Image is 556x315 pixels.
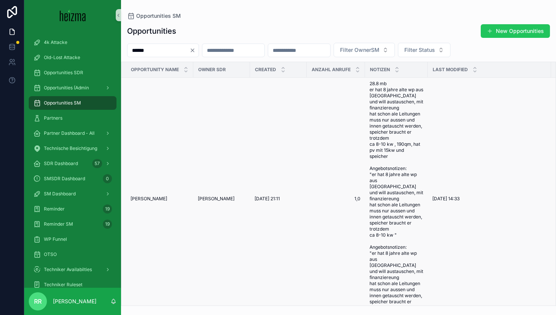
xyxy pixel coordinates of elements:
[44,221,73,227] span: Reminder SM
[44,267,92,273] span: Techniker Availabilties
[334,43,395,57] button: Select Button
[44,191,76,197] span: SM Dashboard
[370,67,390,73] span: Notizen
[29,263,116,276] a: Techniker Availabilties
[130,196,189,202] a: [PERSON_NAME]
[130,196,167,202] span: [PERSON_NAME]
[44,251,57,257] span: OTSO
[29,81,116,95] a: Opportunities (Admin
[34,297,42,306] span: RR
[92,159,102,168] div: 57
[198,196,235,202] span: [PERSON_NAME]
[29,232,116,246] a: WP Funnel
[433,67,468,73] span: Last Modified
[189,47,199,53] button: Clear
[432,196,460,202] span: [DATE] 14:33
[312,67,351,73] span: Anzahl Anrufe
[481,24,550,38] button: New Opportunities
[44,115,62,121] span: Partners
[127,12,181,20] a: Opportunities SM
[29,157,116,170] a: SDR Dashboard57
[53,298,96,305] p: [PERSON_NAME]
[398,43,450,57] button: Select Button
[29,36,116,49] a: 4k Attacke
[103,220,112,229] div: 19
[29,142,116,155] a: Technische Besichtigung
[29,248,116,261] a: OTSO
[60,9,86,21] img: App logo
[44,85,89,91] span: Opportunities (Admin
[44,70,83,76] span: Opportunities SDR
[29,187,116,201] a: SM Dashboard
[44,236,67,242] span: WP Funnel
[311,196,360,202] a: 1,0
[255,196,280,202] span: [DATE] 21:11
[255,67,276,73] span: Created
[103,174,112,183] div: 0
[29,278,116,292] a: Techniker Ruleset
[24,30,121,288] div: scrollable content
[340,46,379,54] span: Filter OwnerSM
[29,217,116,231] a: Reminder SM19
[103,204,112,214] div: 19
[29,126,116,140] a: Partner Dashboard - All
[44,100,81,106] span: Opportunities SM
[44,55,80,61] span: Old-Lost Attacke
[44,39,67,45] span: 4k Attacke
[44,176,85,182] span: SMSDR Dashboard
[29,172,116,186] a: SMSDR Dashboard0
[44,145,97,151] span: Technische Besichtigung
[29,66,116,80] a: Opportunities SDR
[29,202,116,216] a: Reminder19
[136,12,181,20] span: Opportunities SM
[29,51,116,64] a: Old-Lost Attacke
[127,26,176,36] h1: Opportunities
[131,67,179,73] span: Opportunity Name
[44,206,65,212] span: Reminder
[44,282,82,288] span: Techniker Ruleset
[29,111,116,125] a: Partners
[198,196,245,202] a: [PERSON_NAME]
[29,96,116,110] a: Opportunities SM
[44,161,78,167] span: SDR Dashboard
[44,130,95,136] span: Partner Dashboard - All
[255,196,302,202] a: [DATE] 21:11
[198,67,226,73] span: Owner SDR
[432,196,547,202] a: [DATE] 14:33
[404,46,435,54] span: Filter Status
